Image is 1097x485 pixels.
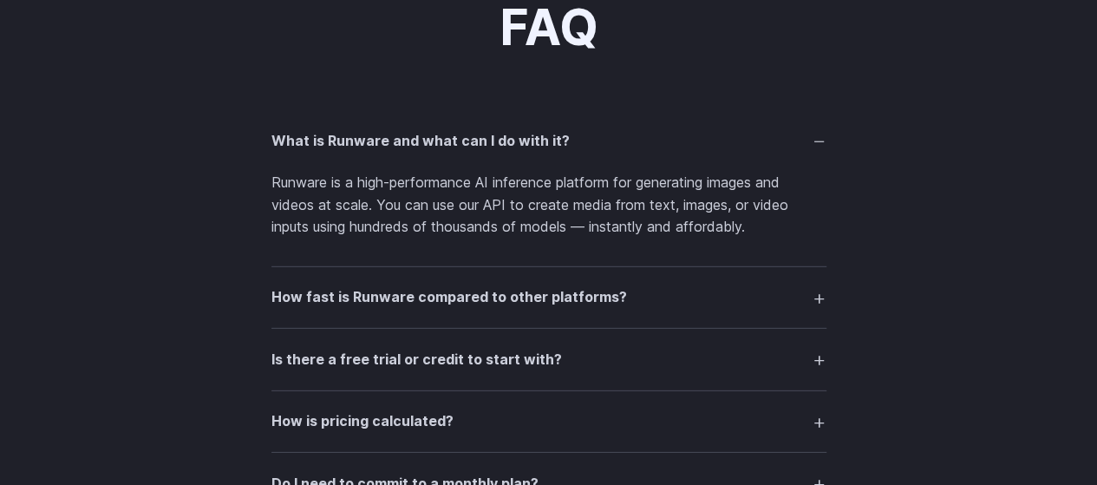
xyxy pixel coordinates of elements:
summary: What is Runware and what can I do with it? [271,125,826,158]
p: Runware is a high-performance AI inference platform for generating images and videos at scale. Yo... [271,172,826,239]
h3: Is there a free trial or credit to start with? [271,349,562,371]
h3: How is pricing calculated? [271,410,454,433]
h3: What is Runware and what can I do with it? [271,130,570,153]
h3: How fast is Runware compared to other platforms? [271,286,627,309]
summary: How is pricing calculated? [271,405,826,438]
summary: How fast is Runware compared to other platforms? [271,281,826,314]
summary: Is there a free trial or credit to start with? [271,343,826,376]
